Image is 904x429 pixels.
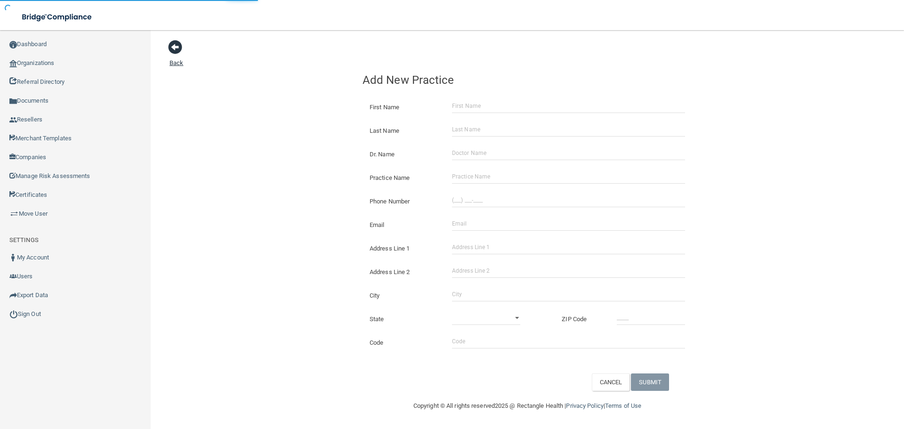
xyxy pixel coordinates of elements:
[555,314,610,325] label: ZIP Code
[452,146,685,160] input: Doctor Name
[363,74,692,86] h4: Add New Practice
[363,196,445,207] label: Phone Number
[363,243,445,254] label: Address Line 1
[452,287,685,301] input: City
[363,314,445,325] label: State
[14,8,101,27] img: bridge_compliance_login_screen.278c3ca4.svg
[452,122,685,137] input: Last Name
[9,97,17,105] img: icon-documents.8dae5593.png
[169,48,183,66] a: Back
[9,254,17,261] img: ic_user_dark.df1a06c3.png
[363,125,445,137] label: Last Name
[363,149,445,160] label: Dr. Name
[592,373,630,391] button: CANCEL
[355,391,699,421] div: Copyright © All rights reserved 2025 @ Rectangle Health | |
[9,235,39,246] label: SETTINGS
[9,209,19,219] img: briefcase.64adab9b.png
[363,337,445,348] label: Code
[605,402,641,409] a: Terms of Use
[452,264,685,278] input: Address Line 2
[452,170,685,184] input: Practice Name
[363,102,445,113] label: First Name
[9,60,17,67] img: organization-icon.f8decf85.png
[452,240,685,254] input: Address Line 1
[9,116,17,124] img: ic_reseller.de258add.png
[9,310,18,318] img: ic_power_dark.7ecde6b1.png
[452,99,685,113] input: First Name
[566,402,603,409] a: Privacy Policy
[363,290,445,301] label: City
[617,311,685,325] input: _____
[363,267,445,278] label: Address Line 2
[363,219,445,231] label: Email
[452,217,685,231] input: Email
[9,273,17,280] img: icon-users.e205127d.png
[631,373,669,391] button: SUBMIT
[9,291,17,299] img: icon-export.b9366987.png
[452,334,685,348] input: Code
[9,41,17,49] img: ic_dashboard_dark.d01f4a41.png
[452,193,685,207] input: (___) ___-____
[363,172,445,184] label: Practice Name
